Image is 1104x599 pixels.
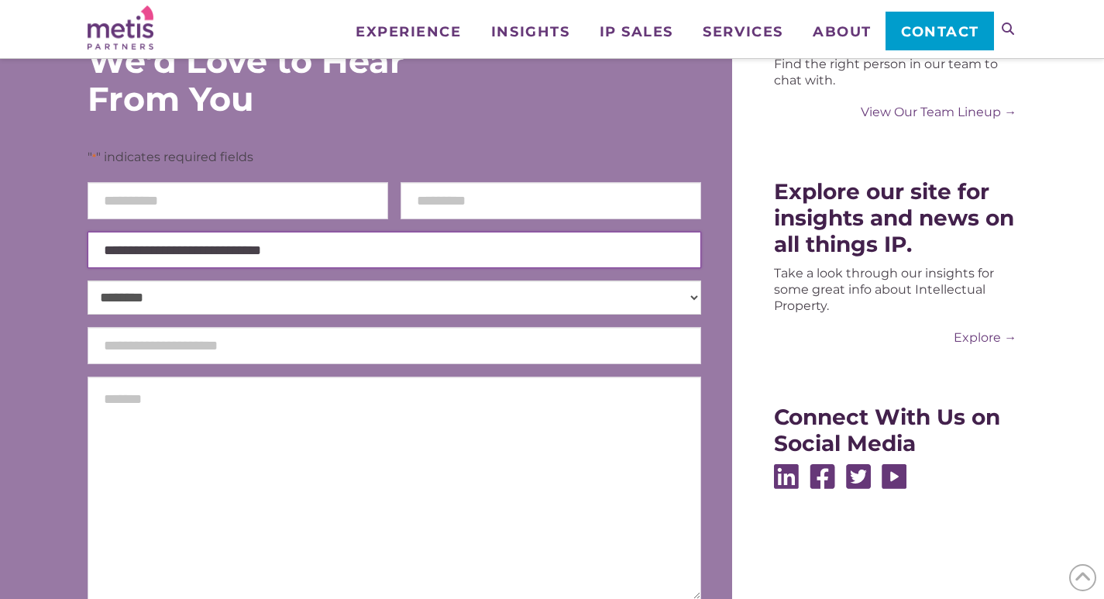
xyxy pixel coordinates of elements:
[600,25,673,39] span: IP Sales
[88,149,702,166] p: " " indicates required fields
[886,12,993,50] a: Contact
[774,404,1016,456] div: Connect With Us on Social Media
[491,25,569,39] span: Insights
[356,25,461,39] span: Experience
[901,25,979,39] span: Contact
[846,464,871,489] img: Twitter
[774,56,1016,88] div: Find the right person in our team to chat with.
[88,42,498,118] div: We’d Love to Hear From You
[774,265,1016,314] div: Take a look through our insights for some great info about Intellectual Property.
[813,25,872,39] span: About
[774,104,1016,120] a: View Our Team Lineup →
[1069,564,1096,591] span: Back to Top
[703,25,782,39] span: Services
[88,5,153,50] img: Metis Partners
[882,464,906,489] img: Youtube
[774,178,1016,257] div: Explore our site for insights and news on all things IP.
[774,464,799,489] img: Linkedin
[774,329,1016,346] a: Explore →
[810,464,835,489] img: Facebook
